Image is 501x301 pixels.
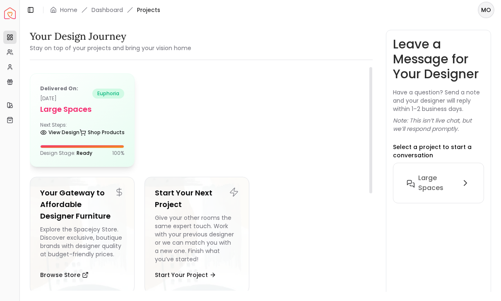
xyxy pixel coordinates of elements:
a: Shop Products [79,127,125,138]
small: Stay on top of your projects and bring your vision home [30,44,191,52]
span: MO [479,2,494,17]
p: 100 % [112,150,124,157]
a: Home [60,6,77,14]
a: View Design [40,127,79,138]
h3: Leave a Message for Your Designer [393,37,484,82]
button: MO [478,2,494,18]
div: Explore the Spacejoy Store. Discover exclusive, boutique brands with designer quality at budget-f... [40,225,124,263]
div: Next Steps: [40,122,124,138]
button: Start Your Project [155,267,216,283]
h5: Large Spaces [40,104,124,115]
a: Spacejoy [4,7,16,19]
nav: breadcrumb [50,6,160,14]
h5: Start Your Next Project [155,187,239,210]
button: Large Spaces [400,170,477,196]
a: Dashboard [92,6,123,14]
p: Design Stage: [40,150,92,157]
h6: Large Spaces [418,173,458,193]
h5: Your Gateway to Affordable Designer Furniture [40,187,124,222]
span: euphoria [92,89,124,99]
div: Give your other rooms the same expert touch. Work with your previous designer or we can match you... [155,214,239,263]
a: Start Your Next ProjectGive your other rooms the same expert touch. Work with your previous desig... [145,177,249,294]
h3: Your Design Journey [30,30,191,43]
a: Your Gateway to Affordable Designer FurnitureExplore the Spacejoy Store. Discover exclusive, bout... [30,177,135,294]
span: Projects [137,6,160,14]
img: Spacejoy Logo [4,7,16,19]
p: Note: This isn’t live chat, but we’ll respond promptly. [393,116,484,133]
button: Browse Store [40,267,89,283]
p: Select a project to start a conversation [393,143,484,159]
p: Have a question? Send a note and your designer will reply within 1–2 business days. [393,88,484,113]
span: Ready [77,149,92,157]
p: [DATE] [40,84,92,104]
b: Delivered on: [40,85,78,92]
